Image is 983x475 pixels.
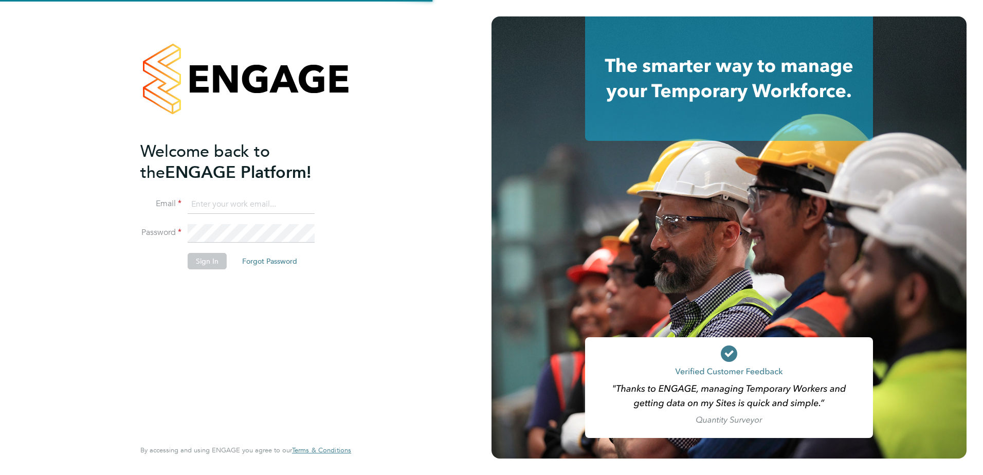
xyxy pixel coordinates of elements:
[188,195,315,214] input: Enter your work email...
[292,446,351,454] a: Terms & Conditions
[140,446,351,454] span: By accessing and using ENGAGE you agree to our
[234,253,305,269] button: Forgot Password
[140,227,181,238] label: Password
[140,141,270,182] span: Welcome back to the
[140,141,341,183] h2: ENGAGE Platform!
[140,198,181,209] label: Email
[188,253,227,269] button: Sign In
